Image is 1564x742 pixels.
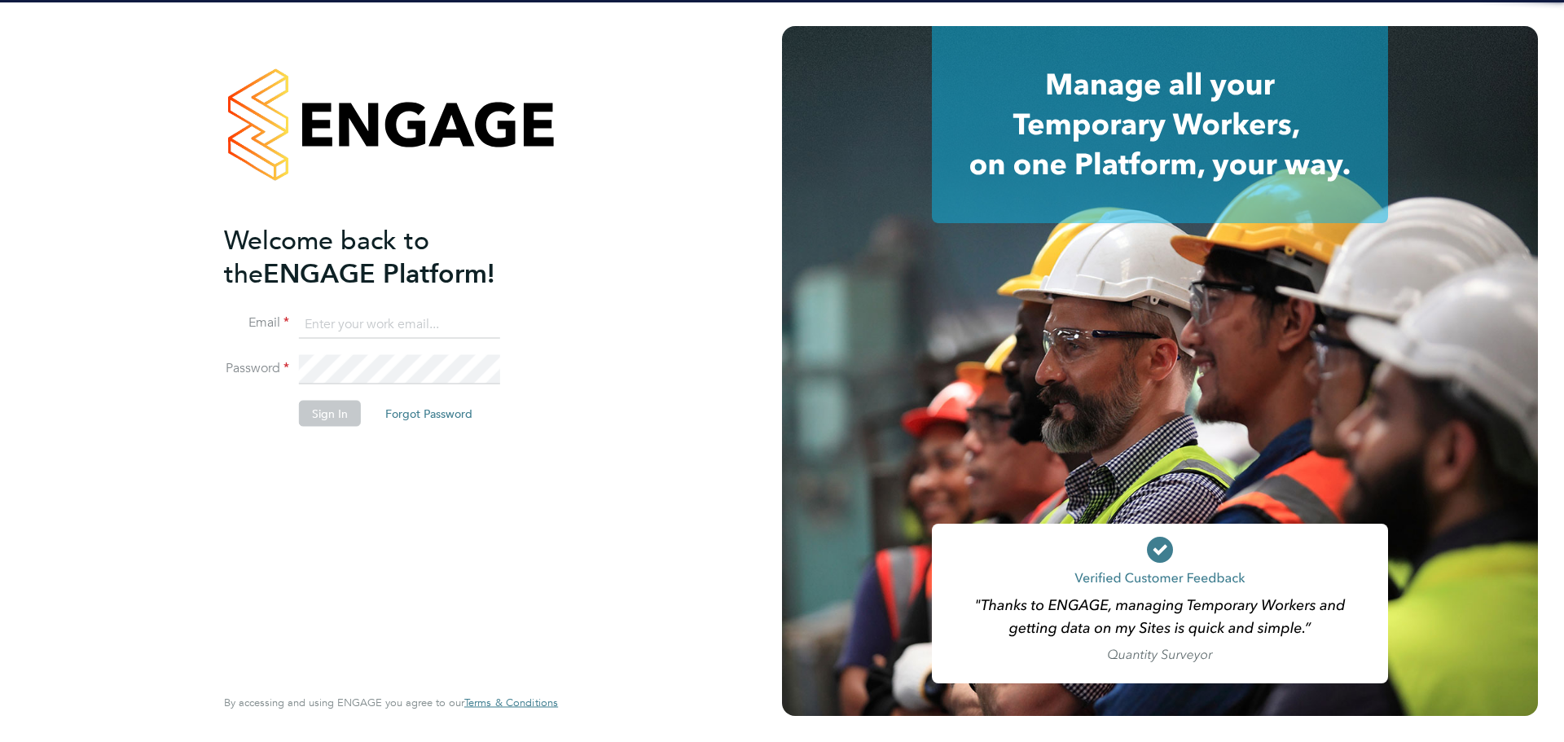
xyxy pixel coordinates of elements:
h2: ENGAGE Platform! [224,223,542,290]
label: Password [224,360,289,377]
label: Email [224,314,289,331]
input: Enter your work email... [299,310,500,339]
button: Forgot Password [372,401,485,427]
button: Sign In [299,401,361,427]
span: Welcome back to the [224,224,429,289]
a: Terms & Conditions [464,696,558,709]
span: By accessing and using ENGAGE you agree to our [224,696,558,709]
